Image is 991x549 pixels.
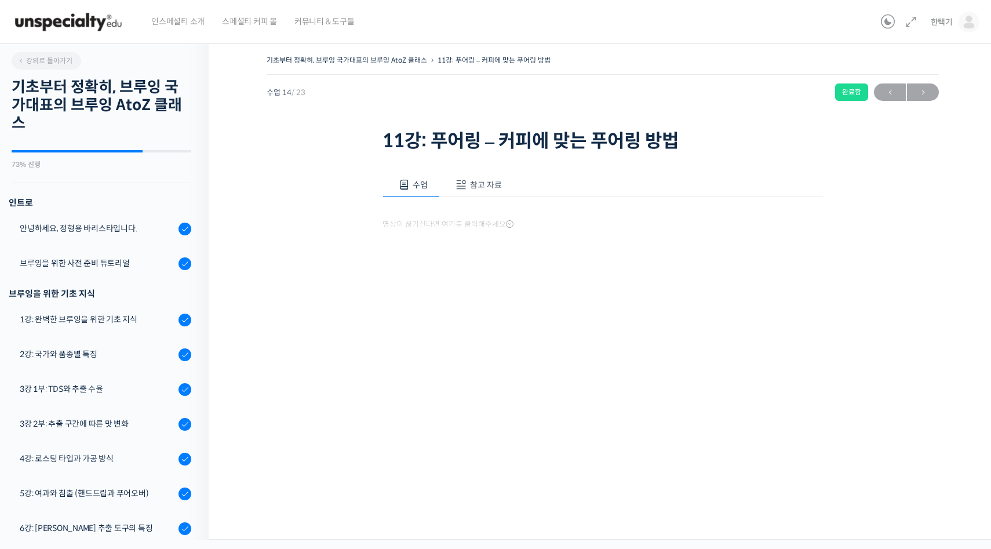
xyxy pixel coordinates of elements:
span: 수업 14 [267,89,305,96]
span: 한택기 [931,17,953,27]
div: 안녕하세요, 정형용 바리스타입니다. [20,222,175,235]
div: 6강: [PERSON_NAME] 추출 도구의 특징 [20,522,175,535]
div: 브루잉을 위한 기초 지식 [9,286,191,301]
h2: 기초부터 정확히, 브루잉 국가대표의 브루잉 AtoZ 클래스 [12,78,191,133]
span: 영상이 끊기신다면 여기를 클릭해주세요 [382,220,513,229]
span: 참고 자료 [470,180,502,190]
div: 5강: 여과와 침출 (핸드드립과 푸어오버) [20,487,175,500]
div: 3강 1부: TDS와 추출 수율 [20,383,175,395]
span: 수업 [413,180,428,190]
div: 73% 진행 [12,161,191,168]
a: 11강: 푸어링 – 커피에 맞는 푸어링 방법 [438,56,551,64]
span: 강의로 돌아가기 [17,56,72,65]
div: 브루잉을 위한 사전 준비 튜토리얼 [20,257,175,270]
span: → [907,85,939,100]
div: 4강: 로스팅 타입과 가공 방식 [20,452,175,465]
div: 완료함 [835,83,868,101]
div: 2강: 국가와 품종별 특징 [20,348,175,361]
div: 1강: 완벽한 브루잉을 위한 기초 지식 [20,313,175,326]
a: 기초부터 정확히, 브루잉 국가대표의 브루잉 AtoZ 클래스 [267,56,427,64]
a: ←이전 [874,83,906,101]
h1: 11강: 푸어링 – 커피에 맞는 푸어링 방법 [382,130,823,152]
span: / 23 [292,88,305,97]
a: 다음→ [907,83,939,101]
h3: 인트로 [9,195,191,210]
div: 3강 2부: 추출 구간에 따른 맛 변화 [20,417,175,430]
a: 강의로 돌아가기 [12,52,81,70]
span: ← [874,85,906,100]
